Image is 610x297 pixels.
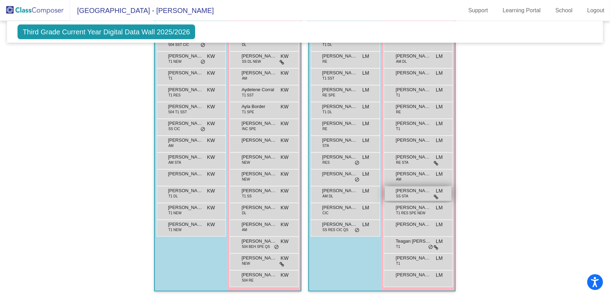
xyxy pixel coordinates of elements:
[436,238,443,245] span: LM
[396,221,431,228] span: [PERSON_NAME]
[428,244,433,250] span: do_not_disturb_alt
[362,120,369,127] span: LM
[436,170,443,178] span: LM
[207,204,215,211] span: KW
[396,109,401,115] span: RE
[207,103,215,110] span: KW
[241,187,276,194] span: [PERSON_NAME]
[463,5,494,16] a: Support
[396,93,400,98] span: T1
[436,69,443,77] span: LM
[241,221,276,228] span: [PERSON_NAME]
[241,271,276,278] span: [PERSON_NAME]
[322,187,357,194] span: [PERSON_NAME]
[322,170,357,177] span: [PERSON_NAME]
[241,103,276,110] span: Ayla Border
[242,76,247,81] span: AM
[322,204,357,211] span: [PERSON_NAME]
[322,120,357,127] span: [PERSON_NAME]
[241,204,276,211] span: [PERSON_NAME]
[362,187,369,195] span: LM
[168,93,180,98] span: T1 RES
[322,93,335,98] span: RE SPE
[242,177,250,182] span: NEW
[322,154,357,161] span: [PERSON_NAME]
[322,137,357,144] span: [PERSON_NAME]
[322,143,329,148] span: STA
[362,154,369,161] span: LM
[322,227,348,232] span: SS RES CIC QS
[70,5,214,16] span: [GEOGRAPHIC_DATA] - [PERSON_NAME]
[396,261,400,266] span: T1
[168,109,187,115] span: 504 T1 SST
[362,53,369,60] span: LM
[396,238,431,245] span: Teagan [PERSON_NAME]
[396,187,431,194] span: [PERSON_NAME]
[362,86,369,94] span: LM
[362,170,369,178] span: LM
[436,271,443,279] span: LM
[168,227,181,232] span: T1 NEW
[436,204,443,211] span: LM
[396,154,431,161] span: [PERSON_NAME]
[200,59,205,65] span: do_not_disturb_alt
[396,69,431,76] span: [PERSON_NAME]
[281,53,289,60] span: KW
[168,194,178,199] span: T1 DL
[168,76,172,81] span: T1
[396,271,431,278] span: [PERSON_NAME]
[168,154,203,161] span: [PERSON_NAME]
[436,137,443,144] span: LM
[281,221,289,228] span: KW
[396,255,431,262] span: [PERSON_NAME]
[281,238,289,245] span: KW
[281,120,289,127] span: KW
[242,160,250,165] span: NEW
[396,204,431,211] span: [PERSON_NAME]
[207,154,215,161] span: KW
[241,255,276,262] span: [PERSON_NAME]
[281,255,289,262] span: KW
[436,86,443,94] span: LM
[362,221,369,228] span: LM
[436,255,443,262] span: LM
[168,137,203,144] span: [PERSON_NAME]
[355,177,359,183] span: do_not_disturb_alt
[436,103,443,110] span: LM
[168,187,203,194] span: [PERSON_NAME]
[436,154,443,161] span: LM
[322,109,332,115] span: T1 DL
[241,69,276,76] span: [PERSON_NAME]
[274,244,279,250] span: do_not_disturb_alt
[396,53,431,60] span: [PERSON_NAME]
[168,120,203,127] span: [PERSON_NAME]
[281,154,289,161] span: KW
[207,170,215,178] span: KW
[362,69,369,77] span: LM
[497,5,547,16] a: Learning Portal
[242,210,246,216] span: DL
[242,126,256,131] span: INC SPE
[242,109,254,115] span: T1 SPE
[168,143,173,148] span: AM
[322,42,332,47] span: T1 DL
[207,86,215,94] span: KW
[242,42,246,47] span: DL
[168,69,203,76] span: [PERSON_NAME]
[207,69,215,77] span: KW
[242,93,254,98] span: T1 SST
[207,187,215,195] span: KW
[396,137,431,144] span: [PERSON_NAME]
[322,86,357,93] span: [PERSON_NAME]
[200,127,205,132] span: do_not_disturb_alt
[242,59,261,64] span: SS DL NEW
[242,261,250,266] span: NEW
[241,154,276,161] span: [PERSON_NAME]
[322,103,357,110] span: [PERSON_NAME]
[207,120,215,127] span: KW
[362,204,369,211] span: LM
[322,210,328,216] span: CIC
[396,244,400,249] span: T1
[241,238,276,245] span: [PERSON_NAME]
[550,5,578,16] a: School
